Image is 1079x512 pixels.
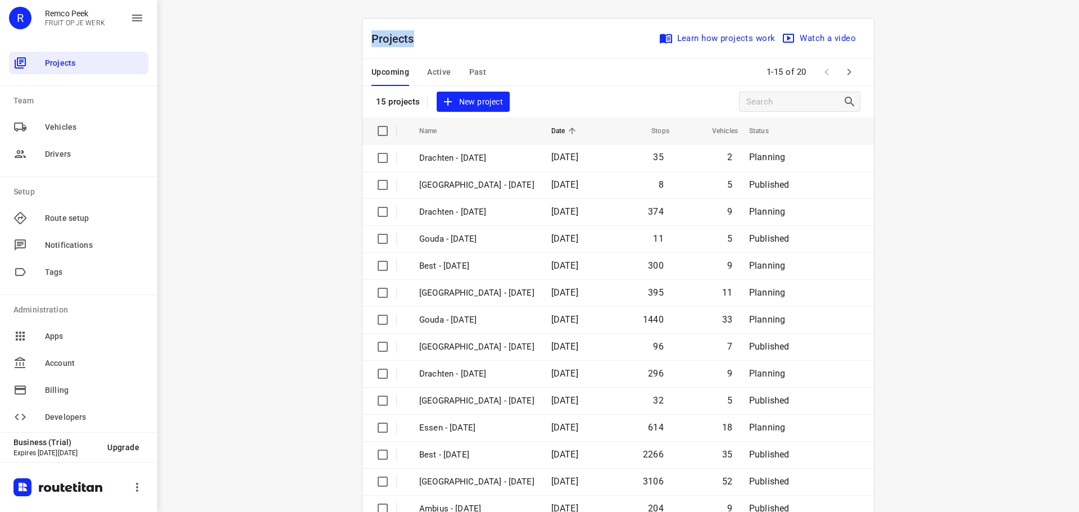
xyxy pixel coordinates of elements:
span: Stops [637,124,669,138]
span: 18 [722,422,732,433]
div: Projects [9,52,148,74]
div: Account [9,352,148,374]
p: Team [13,95,148,107]
div: Billing [9,379,148,401]
span: 296 [648,368,664,379]
p: Best - Monday [419,448,534,461]
span: Published [749,476,790,487]
p: Expires [DATE][DATE] [13,449,98,457]
div: Drivers [9,143,148,165]
span: 33 [722,314,732,325]
span: 96 [653,341,663,352]
span: 1440 [643,314,664,325]
button: Upgrade [98,437,148,457]
span: 35 [653,152,663,162]
span: Developers [45,411,144,423]
span: [DATE] [551,368,578,379]
p: Administration [13,304,148,316]
div: Developers [9,406,148,428]
span: Projects [45,57,144,69]
input: Search projects [746,93,843,111]
span: 9 [727,368,732,379]
span: Published [749,395,790,406]
span: Planning [749,314,785,325]
p: Drachten - Tuesday [419,368,534,380]
span: [DATE] [551,476,578,487]
span: Upgrade [107,443,139,452]
div: Route setup [9,207,148,229]
span: Planning [749,287,785,298]
span: 614 [648,422,664,433]
span: 2 [727,152,732,162]
span: [DATE] [551,287,578,298]
p: Remco Peek [45,9,105,18]
span: Drivers [45,148,144,160]
div: Notifications [9,234,148,256]
span: Date [551,124,580,138]
span: Published [749,341,790,352]
p: Drachten - Thursday [419,152,534,165]
span: Notifications [45,239,144,251]
p: Gouda - Tuesday [419,314,534,327]
span: 2266 [643,449,664,460]
p: Drachten - Wednesday [419,206,534,219]
p: Gemeente Rotterdam - Thursday [419,179,534,192]
span: 11 [722,287,732,298]
span: 52 [722,476,732,487]
span: [DATE] [551,179,578,190]
p: Setup [13,186,148,198]
span: 395 [648,287,664,298]
span: 1-15 of 20 [762,60,811,84]
span: 374 [648,206,664,217]
p: 15 projects [376,97,420,107]
span: 5 [727,233,732,244]
div: R [9,7,31,29]
p: Zwolle - Tuesday [419,287,534,300]
span: 8 [659,179,664,190]
span: 300 [648,260,664,271]
p: Best - Tuesday [419,260,534,273]
p: Zwolle - Monday [419,475,534,488]
span: Planning [749,368,785,379]
span: Name [419,124,452,138]
button: New project [437,92,510,112]
span: Vehicles [697,124,738,138]
span: Next Page [838,61,860,83]
span: [DATE] [551,152,578,162]
span: 35 [722,449,732,460]
span: 32 [653,395,663,406]
span: [DATE] [551,395,578,406]
p: Gouda - Wednesday [419,233,534,246]
span: Previous Page [815,61,838,83]
span: Route setup [45,212,144,224]
span: Status [749,124,783,138]
span: Vehicles [45,121,144,133]
span: Upcoming [371,65,409,79]
span: 9 [727,206,732,217]
span: [DATE] [551,341,578,352]
span: Planning [749,206,785,217]
div: Search [843,95,860,108]
p: Projects [371,30,423,47]
span: [DATE] [551,260,578,271]
span: Account [45,357,144,369]
span: Published [749,179,790,190]
p: Business (Trial) [13,438,98,447]
span: 5 [727,395,732,406]
span: Planning [749,152,785,162]
span: [DATE] [551,422,578,433]
span: [DATE] [551,206,578,217]
div: Tags [9,261,148,283]
span: Planning [749,260,785,271]
p: Gemeente Rotterdam - Tuesday [419,341,534,354]
span: New project [443,95,503,109]
span: 5 [727,179,732,190]
p: Essen - Monday [419,422,534,434]
span: Billing [45,384,144,396]
span: Tags [45,266,144,278]
span: [DATE] [551,449,578,460]
span: [DATE] [551,233,578,244]
span: Published [749,449,790,460]
p: Gemeente Rotterdam - Monday [419,395,534,407]
div: Vehicles [9,116,148,138]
